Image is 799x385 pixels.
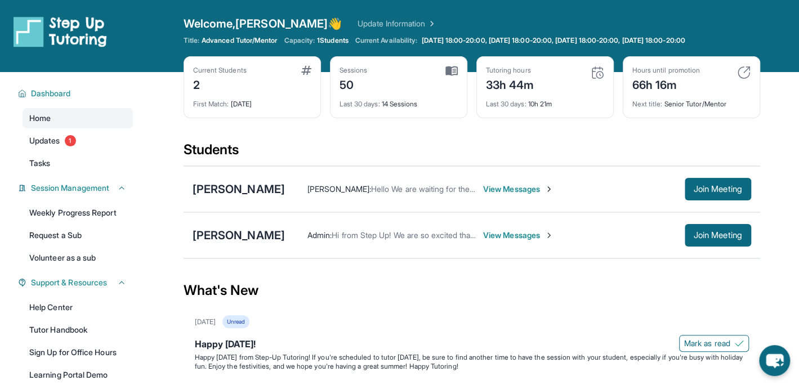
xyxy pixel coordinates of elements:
span: Next title : [632,100,663,108]
a: Home [23,108,133,128]
span: Dashboard [31,88,71,99]
div: Current Students [193,66,247,75]
a: Update Information [358,18,436,29]
div: Senior Tutor/Mentor [632,93,751,109]
span: 1 Students [317,36,349,45]
a: Learning Portal Demo [23,365,133,385]
span: Last 30 days : [340,100,380,108]
img: Chevron Right [425,18,436,29]
div: [PERSON_NAME] [193,181,285,197]
span: Hello We are waiting for the tutoring [371,184,499,194]
span: Capacity: [284,36,315,45]
button: Join Meeting [685,224,751,247]
span: View Messages [483,230,554,241]
div: [DATE] [195,317,216,326]
span: Mark as read [684,338,730,349]
span: Join Meeting [694,186,742,192]
span: [PERSON_NAME] : [307,184,371,194]
span: [DATE] 18:00-20:00, [DATE] 18:00-20:00, [DATE] 18:00-20:00, [DATE] 18:00-20:00 [422,36,685,45]
div: Sessions [340,66,368,75]
a: Sign Up for Office Hours [23,342,133,362]
span: Session Management [31,182,109,194]
div: 14 Sessions [340,93,458,109]
div: Hours until promotion [632,66,700,75]
p: Happy [DATE] from Step-Up Tutoring! If you're scheduled to tutor [DATE], be sure to find another ... [195,353,749,371]
button: Support & Resources [26,277,126,288]
div: Unread [222,315,249,328]
a: Updates1 [23,131,133,151]
a: Weekly Progress Report [23,203,133,223]
span: Support & Resources [31,277,107,288]
img: card [737,66,751,79]
a: Volunteer as a sub [23,248,133,268]
div: 2 [193,75,247,93]
span: Join Meeting [694,232,742,239]
div: [PERSON_NAME] [193,227,285,243]
button: Mark as read [679,335,749,352]
button: chat-button [759,345,790,376]
div: What's New [184,266,760,315]
img: logo [14,16,107,47]
span: Last 30 days : [486,100,526,108]
span: View Messages [483,183,554,195]
button: Session Management [26,182,126,194]
span: Tasks [29,158,50,169]
img: Chevron-Right [544,185,554,194]
span: Current Availability: [355,36,417,45]
div: 33h 44m [486,75,534,93]
a: Request a Sub [23,225,133,245]
span: First Match : [193,100,229,108]
a: Tutor Handbook [23,320,133,340]
div: 50 [340,75,368,93]
a: [DATE] 18:00-20:00, [DATE] 18:00-20:00, [DATE] 18:00-20:00, [DATE] 18:00-20:00 [419,36,687,45]
button: Join Meeting [685,178,751,200]
div: Happy [DATE]! [195,337,749,353]
img: card [591,66,604,79]
img: Chevron-Right [544,231,554,240]
span: Welcome, [PERSON_NAME] 👋 [184,16,342,32]
a: Tasks [23,153,133,173]
button: Dashboard [26,88,126,99]
span: 1 [65,135,76,146]
span: Title: [184,36,199,45]
img: Mark as read [735,339,744,348]
span: Advanced Tutor/Mentor [202,36,277,45]
a: Help Center [23,297,133,317]
div: Students [184,141,760,165]
div: [DATE] [193,93,311,109]
span: Admin : [307,230,332,240]
div: 10h 21m [486,93,604,109]
img: card [445,66,458,76]
span: Updates [29,135,60,146]
div: Tutoring hours [486,66,534,75]
div: 66h 16m [632,75,700,93]
span: Home [29,113,51,124]
img: card [301,66,311,75]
